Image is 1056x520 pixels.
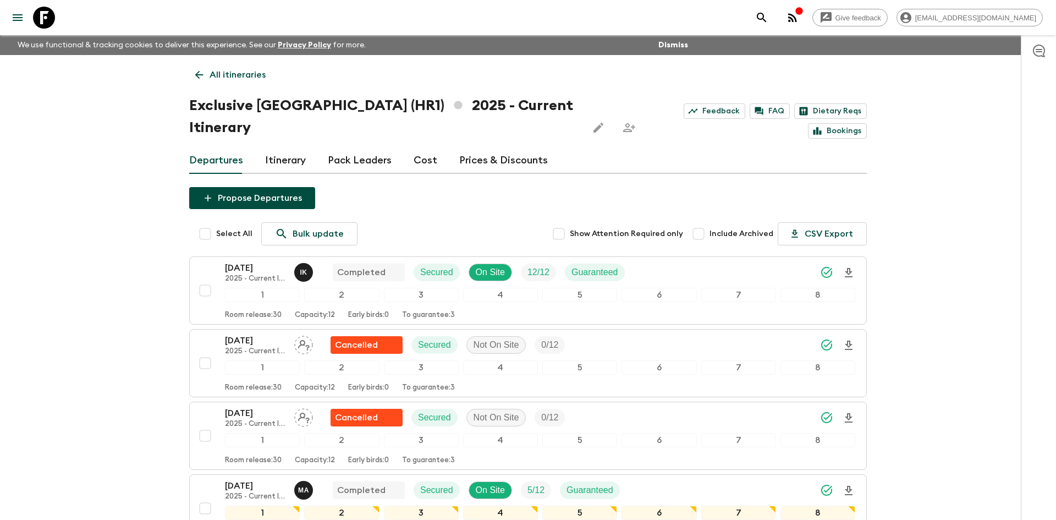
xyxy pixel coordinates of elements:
[808,123,867,139] a: Bookings
[189,64,272,86] a: All itineraries
[189,147,243,174] a: Departures
[225,506,300,520] div: 1
[304,360,379,375] div: 2
[820,338,833,352] svg: Synced Successfully
[535,336,565,354] div: Trip Fill
[463,506,538,520] div: 4
[348,456,389,465] p: Early birds: 0
[570,228,683,239] span: Show Attention Required only
[384,433,459,447] div: 3
[897,9,1043,26] div: [EMAIL_ADDRESS][DOMAIN_NAME]
[411,409,458,426] div: Secured
[331,336,403,354] div: Flash Pack cancellation
[189,329,867,397] button: [DATE]2025 - Current ItineraryAssign pack leaderFlash Pack cancellationSecuredNot On SiteTrip Fil...
[225,479,285,492] p: [DATE]
[842,412,855,425] svg: Download Onboarding
[621,433,696,447] div: 6
[587,117,609,139] button: Edit this itinerary
[780,360,855,375] div: 8
[225,334,285,347] p: [DATE]
[780,288,855,302] div: 8
[225,433,300,447] div: 1
[476,484,505,497] p: On Site
[535,409,565,426] div: Trip Fill
[411,336,458,354] div: Secured
[542,288,617,302] div: 5
[225,407,285,420] p: [DATE]
[521,481,551,499] div: Trip Fill
[414,264,460,281] div: Secured
[469,481,512,499] div: On Site
[566,484,613,497] p: Guaranteed
[656,37,691,53] button: Dismiss
[294,339,313,348] span: Assign pack leader
[225,288,300,302] div: 1
[304,433,379,447] div: 2
[820,484,833,497] svg: Synced Successfully
[463,360,538,375] div: 4
[527,266,549,279] p: 12 / 12
[829,14,887,22] span: Give feedback
[414,147,437,174] a: Cost
[210,68,266,81] p: All itineraries
[459,147,548,174] a: Prices & Discounts
[474,338,519,352] p: Not On Site
[466,409,526,426] div: Not On Site
[621,360,696,375] div: 6
[13,35,370,55] p: We use functional & tracking cookies to deliver this experience. See our for more.
[7,7,29,29] button: menu
[225,311,282,320] p: Room release: 30
[778,222,867,245] button: CSV Export
[621,506,696,520] div: 6
[331,409,403,426] div: Flash Pack cancellation
[463,433,538,447] div: 4
[474,411,519,424] p: Not On Site
[295,311,335,320] p: Capacity: 12
[521,264,556,281] div: Trip Fill
[295,384,335,392] p: Capacity: 12
[842,339,855,352] svg: Download Onboarding
[348,384,389,392] p: Early birds: 0
[542,506,617,520] div: 5
[335,411,378,424] p: Cancelled
[780,506,855,520] div: 8
[750,103,790,119] a: FAQ
[295,456,335,465] p: Capacity: 12
[337,266,386,279] p: Completed
[225,384,282,392] p: Room release: 30
[751,7,773,29] button: search adventures
[225,347,285,356] p: 2025 - Current Itinerary
[402,456,455,465] p: To guarantee: 3
[384,360,459,375] div: 3
[780,433,855,447] div: 8
[402,384,455,392] p: To guarantee: 3
[304,288,379,302] div: 2
[304,506,379,520] div: 2
[418,411,451,424] p: Secured
[842,266,855,280] svg: Download Onboarding
[527,484,544,497] p: 5 / 12
[909,14,1042,22] span: [EMAIL_ADDRESS][DOMAIN_NAME]
[541,411,558,424] p: 0 / 12
[420,266,453,279] p: Secured
[794,103,867,119] a: Dietary Reqs
[701,288,776,302] div: 7
[542,433,617,447] div: 5
[216,228,252,239] span: Select All
[618,117,640,139] span: Share this itinerary
[463,288,538,302] div: 4
[294,412,313,420] span: Assign pack leader
[189,95,579,139] h1: Exclusive [GEOGRAPHIC_DATA] (HR1) 2025 - Current Itinerary
[621,288,696,302] div: 6
[710,228,773,239] span: Include Archived
[348,311,389,320] p: Early birds: 0
[189,402,867,470] button: [DATE]2025 - Current ItineraryAssign pack leaderFlash Pack cancellationSecuredNot On SiteTrip Fil...
[278,41,331,49] a: Privacy Policy
[265,147,306,174] a: Itinerary
[293,227,344,240] p: Bulk update
[820,266,833,279] svg: Synced Successfully
[812,9,888,26] a: Give feedback
[466,336,526,354] div: Not On Site
[571,266,618,279] p: Guaranteed
[225,261,285,275] p: [DATE]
